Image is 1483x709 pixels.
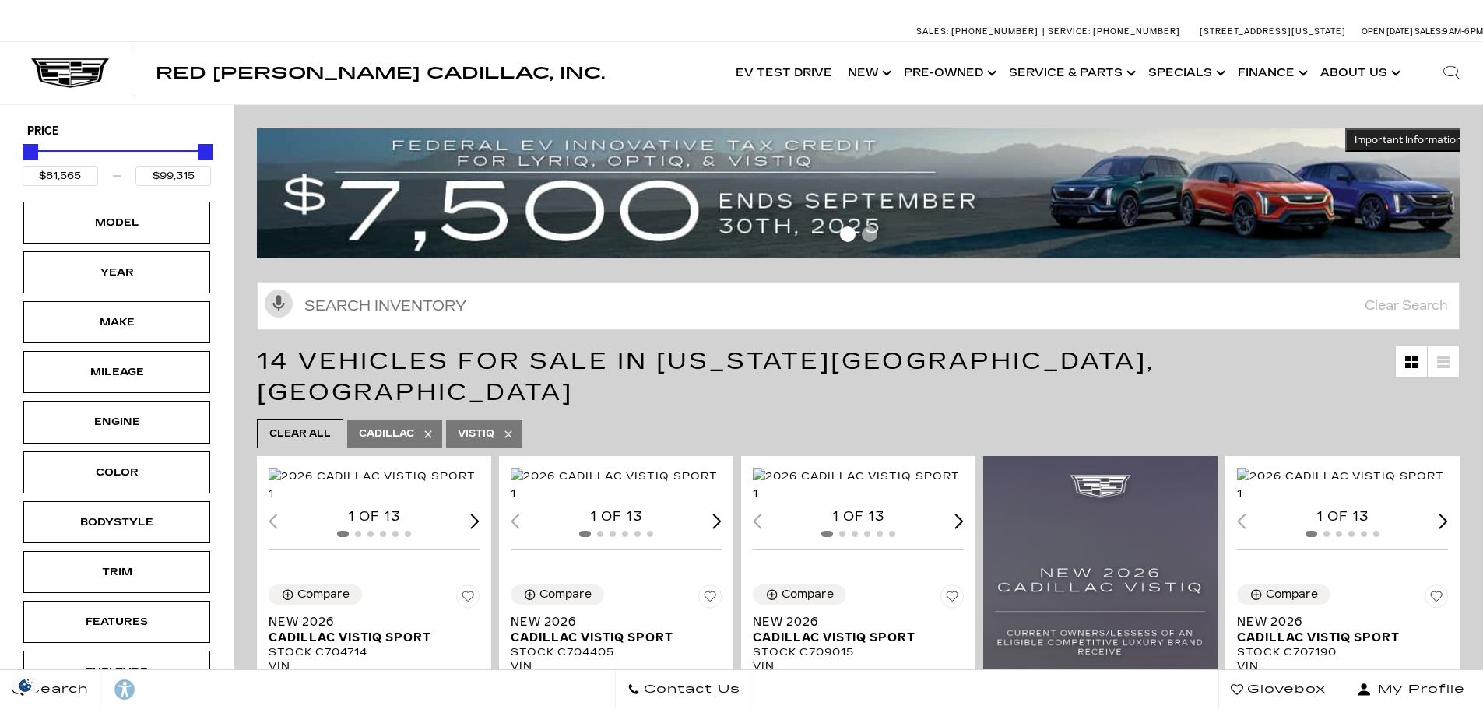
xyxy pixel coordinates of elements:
[23,401,210,443] div: EngineEngine
[640,679,740,700] span: Contact Us
[458,424,494,444] span: VISTIQ
[257,128,1471,258] a: vrp-tax-ending-august-version
[1237,659,1448,687] div: VIN: [US_VEHICLE_IDENTIFICATION_NUMBER]
[23,166,98,186] input: Minimum
[78,464,156,481] div: Color
[511,630,710,645] span: Cadillac VISTIQ Sport
[1345,128,1471,152] button: Important Information
[269,508,480,525] div: 1 of 13
[8,677,44,693] img: Opt-Out Icon
[753,614,964,645] a: New 2026Cadillac VISTIQ Sport
[78,214,156,231] div: Model
[78,363,156,381] div: Mileage
[1140,42,1230,104] a: Specials
[456,584,480,614] button: Save Vehicle
[1200,26,1346,37] a: [STREET_ADDRESS][US_STATE]
[78,264,156,281] div: Year
[1355,134,1462,146] span: Important Information
[862,226,877,242] span: Go to slide 2
[1237,614,1448,645] a: New 2026Cadillac VISTIQ Sport
[297,588,350,602] div: Compare
[1266,588,1318,602] div: Compare
[1048,26,1091,37] span: Service:
[753,645,964,659] div: Stock : C709015
[156,65,605,81] a: Red [PERSON_NAME] Cadillac, Inc.
[1338,670,1483,709] button: Open user profile menu
[23,351,210,393] div: MileageMileage
[78,563,156,581] div: Trim
[840,42,896,104] a: New
[1093,26,1180,37] span: [PHONE_NUMBER]
[1425,584,1448,614] button: Save Vehicle
[269,614,480,645] a: New 2026Cadillac VISTIQ Sport
[1237,468,1450,502] div: 1 / 2
[728,42,840,104] a: EV Test Drive
[1230,42,1313,104] a: Finance
[1443,26,1483,37] span: 9 AM-6 PM
[1042,27,1184,36] a: Service: [PHONE_NUMBER]
[269,468,482,502] div: 1 / 2
[1237,468,1450,502] img: 2026 Cadillac VISTIQ Sport 1
[698,584,722,614] button: Save Vehicle
[511,508,722,525] div: 1 of 13
[8,677,44,693] section: Click to Open Cookie Consent Modal
[78,514,156,531] div: Bodystyle
[257,347,1154,406] span: 14 Vehicles for Sale in [US_STATE][GEOGRAPHIC_DATA], [GEOGRAPHIC_DATA]
[23,202,210,244] div: ModelModel
[23,501,210,543] div: BodystyleBodystyle
[1439,514,1448,528] div: Next slide
[712,514,722,528] div: Next slide
[78,613,156,630] div: Features
[916,26,949,37] span: Sales:
[511,614,710,630] span: New 2026
[269,468,482,502] img: 2026 Cadillac VISTIQ Sport 1
[753,508,964,525] div: 1 of 13
[23,301,210,343] div: MakeMake
[1237,584,1330,605] button: Compare Vehicle
[1313,42,1405,104] a: About Us
[511,645,722,659] div: Stock : C704405
[1362,26,1413,37] span: Open [DATE]
[257,282,1460,330] input: Search Inventory
[31,58,109,88] img: Cadillac Dark Logo with Cadillac White Text
[1237,645,1448,659] div: Stock : C707190
[840,226,856,242] span: Go to slide 1
[511,659,722,687] div: VIN: [US_VEHICLE_IDENTIFICATION_NUMBER]
[27,125,206,139] h5: Price
[78,663,156,680] div: Fueltype
[23,651,210,693] div: FueltypeFueltype
[135,166,211,186] input: Maximum
[951,26,1038,37] span: [PHONE_NUMBER]
[753,468,966,502] div: 1 / 2
[1237,508,1448,525] div: 1 of 13
[23,144,38,160] div: Minimum Price
[23,451,210,493] div: ColorColor
[23,139,211,186] div: Price
[269,614,468,630] span: New 2026
[1218,670,1338,709] a: Glovebox
[539,588,592,602] div: Compare
[1414,26,1443,37] span: Sales:
[269,645,480,659] div: Stock : C704714
[753,584,846,605] button: Compare Vehicle
[78,413,156,430] div: Engine
[753,659,964,687] div: VIN: [US_VEHICLE_IDENTIFICATION_NUMBER]
[1372,679,1465,700] span: My Profile
[24,679,89,700] span: Search
[1001,42,1140,104] a: Service & Parts
[511,468,724,502] div: 1 / 2
[269,424,331,444] span: Clear All
[1237,630,1436,645] span: Cadillac VISTIQ Sport
[753,630,952,645] span: Cadillac VISTIQ Sport
[940,584,964,614] button: Save Vehicle
[1237,614,1436,630] span: New 2026
[782,588,834,602] div: Compare
[511,614,722,645] a: New 2026Cadillac VISTIQ Sport
[198,144,213,160] div: Maximum Price
[615,670,753,709] a: Contact Us
[265,290,293,318] svg: Click to toggle on voice search
[156,64,605,82] span: Red [PERSON_NAME] Cadillac, Inc.
[753,468,966,502] img: 2026 Cadillac VISTIQ Sport 1
[916,27,1042,36] a: Sales: [PHONE_NUMBER]
[269,584,362,605] button: Compare Vehicle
